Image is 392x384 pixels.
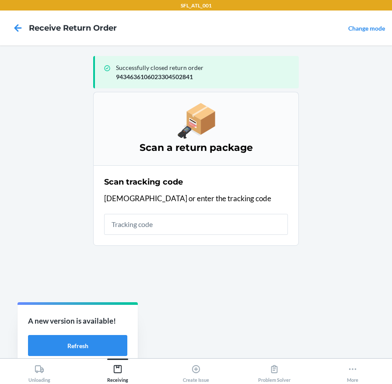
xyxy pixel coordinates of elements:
[28,361,50,383] div: Unloading
[104,176,183,188] h2: Scan tracking code
[104,193,288,204] p: [DEMOGRAPHIC_DATA] or enter the tracking code
[347,361,358,383] div: More
[235,359,314,383] button: Problem Solver
[116,72,292,81] p: 9434636106023304502841
[181,2,212,10] p: SFL_ATL_001
[104,214,288,235] input: Tracking code
[104,141,288,155] h3: Scan a return package
[157,359,235,383] button: Create Issue
[314,359,392,383] button: More
[29,22,117,34] h4: Receive Return Order
[258,361,290,383] div: Problem Solver
[348,24,385,32] a: Change mode
[28,315,127,327] p: A new version is available!
[116,63,292,72] p: Successfully closed return order
[107,361,128,383] div: Receiving
[78,359,157,383] button: Receiving
[183,361,209,383] div: Create Issue
[28,335,127,356] button: Refresh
